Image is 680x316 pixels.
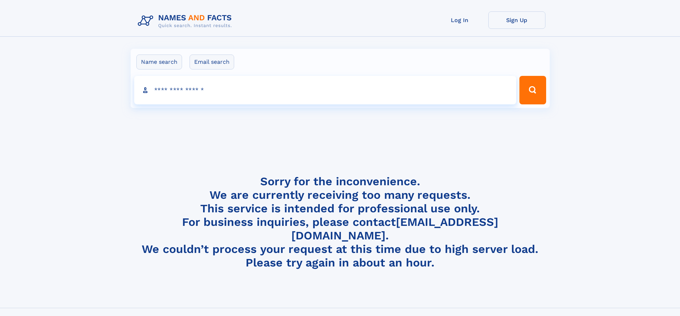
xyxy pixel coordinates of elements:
[136,55,182,69] label: Name search
[488,11,545,29] a: Sign Up
[291,215,498,242] a: [EMAIL_ADDRESS][DOMAIN_NAME]
[134,76,517,104] input: search input
[431,11,488,29] a: Log In
[190,55,234,69] label: Email search
[519,76,546,104] button: Search Button
[135,11,238,31] img: Logo Names and Facts
[135,175,545,270] h4: Sorry for the inconvenience. We are currently receiving too many requests. This service is intend...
